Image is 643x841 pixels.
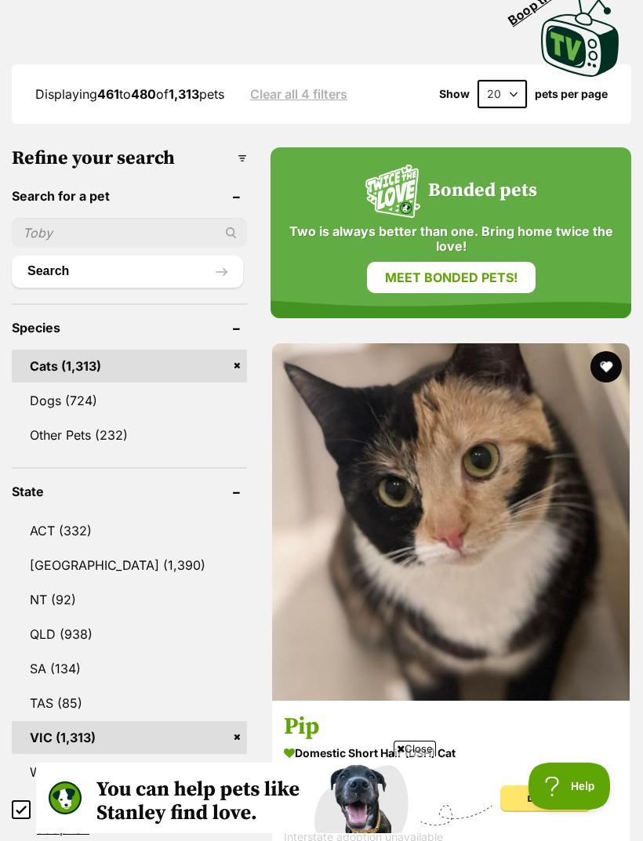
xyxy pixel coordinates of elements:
a: SA (134) [12,652,247,685]
h4: Bonded pets [428,180,537,202]
strong: 1,313 [169,86,199,102]
button: Search [12,256,243,287]
img: Squiggle [365,165,420,218]
a: ACT (332) [12,514,247,547]
strong: 480 [131,86,156,102]
button: favourite [590,351,622,382]
span: Close [394,741,436,756]
label: pets per page [535,88,608,100]
h3: Pip [284,712,618,742]
a: Dogs (724) [12,384,247,417]
a: Other Pets (232) [12,419,247,451]
input: Toby [12,218,247,248]
header: Search for a pet [12,189,247,203]
header: State [12,484,247,498]
iframe: Help Scout Beacon - Open [529,763,612,810]
a: [GEOGRAPHIC_DATA] (1,390) [12,549,247,582]
a: Cats (1,313) [12,350,247,382]
a: TAS (85) [12,687,247,720]
strong: 461 [97,86,119,102]
h3: Refine your search [12,147,247,169]
iframe: Advertisement [36,763,607,833]
a: NT (92) [12,583,247,616]
a: VIC (1,313) [12,721,247,754]
span: Show [439,88,470,100]
img: Pip - Domestic Short Hair (DSH) Cat [272,343,630,701]
a: Meet bonded pets! [367,262,536,293]
span: Displaying to of pets [35,86,224,102]
header: Species [12,321,247,335]
span: Two is always better than one. Bring home twice the love! [286,224,616,254]
strong: Domestic Short Hair (DSH) Cat [284,742,618,765]
a: Clear all 4 filters [250,87,347,101]
a: QLD (938) [12,618,247,651]
a: WA (585) [12,756,247,788]
a: Include pets available for interstate adoption [12,800,247,838]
